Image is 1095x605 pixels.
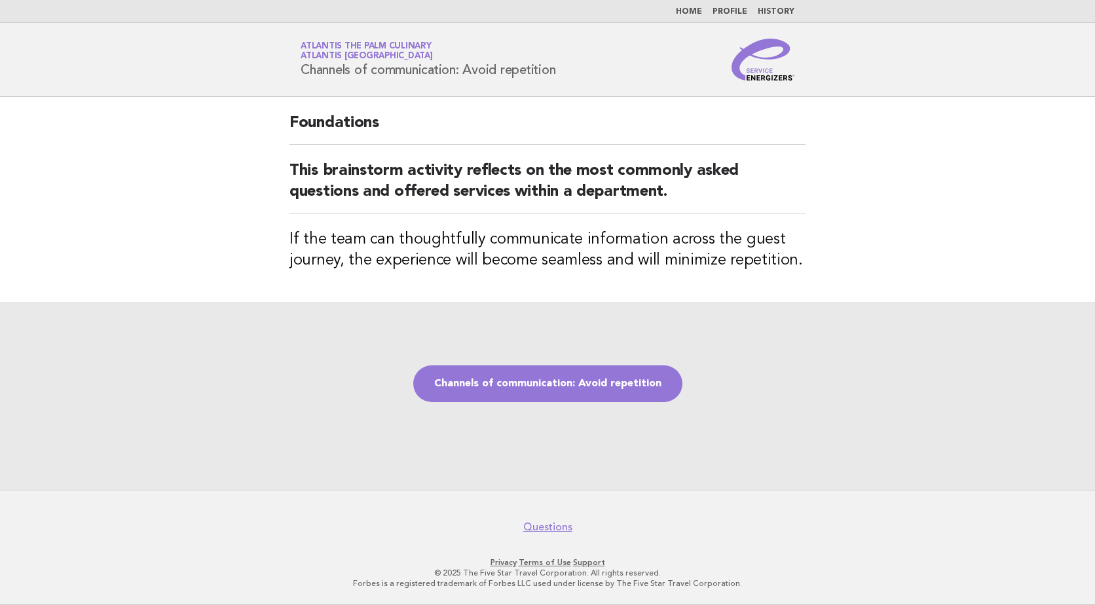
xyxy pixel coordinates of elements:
[301,52,433,61] span: Atlantis [GEOGRAPHIC_DATA]
[573,558,605,567] a: Support
[289,229,806,271] h3: If the team can thoughtfully communicate information across the guest journey, the experience wil...
[289,113,806,145] h2: Foundations
[491,558,517,567] a: Privacy
[413,365,682,402] a: Channels of communication: Avoid repetition
[289,160,806,213] h2: This brainstorm activity reflects on the most commonly asked questions and offered services withi...
[147,557,948,568] p: · ·
[301,43,555,77] h1: Channels of communication: Avoid repetition
[758,8,794,16] a: History
[147,568,948,578] p: © 2025 The Five Star Travel Corporation. All rights reserved.
[519,558,571,567] a: Terms of Use
[147,578,948,589] p: Forbes is a registered trademark of Forbes LLC used under license by The Five Star Travel Corpora...
[713,8,747,16] a: Profile
[676,8,702,16] a: Home
[301,42,433,60] a: Atlantis The Palm CulinaryAtlantis [GEOGRAPHIC_DATA]
[523,521,572,534] a: Questions
[732,39,794,81] img: Service Energizers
